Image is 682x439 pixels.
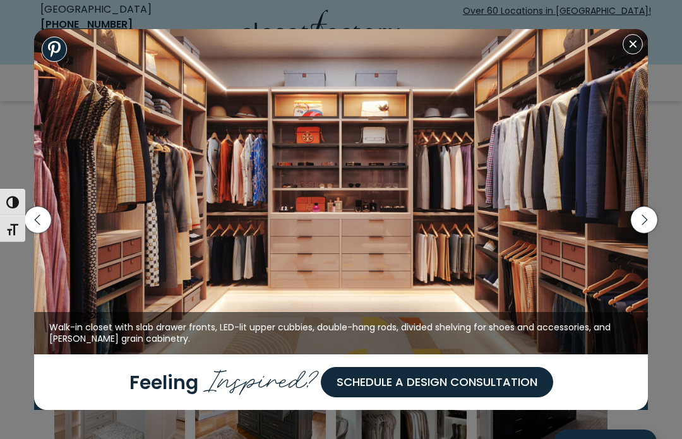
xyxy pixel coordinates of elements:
[203,356,321,399] span: Inspired?
[623,34,643,54] button: Close modal
[34,29,648,354] img: Walk-in closet with Slab drawer fronts, LED-lit upper cubbies, double-hang rods, divided shelving...
[321,367,553,397] a: Schedule a Design Consultation
[129,370,198,395] span: Feeling
[42,37,67,62] a: Share to Pinterest
[34,312,648,354] figcaption: Walk-in closet with slab drawer fronts, LED-lit upper cubbies, double-hang rods, divided shelving...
